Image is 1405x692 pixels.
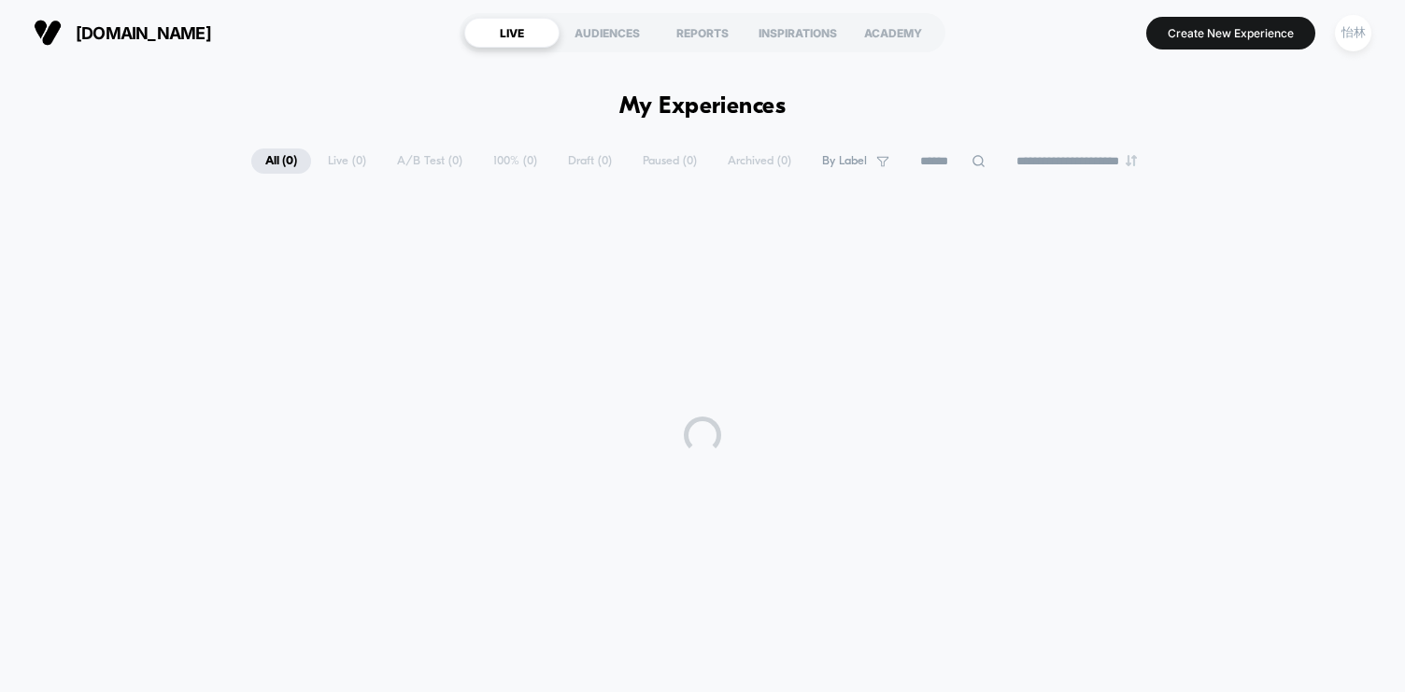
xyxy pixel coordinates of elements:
[76,23,211,43] span: [DOMAIN_NAME]
[845,18,941,48] div: ACADEMY
[822,154,867,168] span: By Label
[251,148,311,174] span: All ( 0 )
[1126,155,1137,166] img: end
[1329,14,1377,52] button: 怡林
[750,18,845,48] div: INSPIRATIONS
[464,18,560,48] div: LIVE
[28,18,217,48] button: [DOMAIN_NAME]
[1146,17,1315,49] button: Create New Experience
[619,93,787,120] h1: My Experiences
[560,18,655,48] div: AUDIENCES
[655,18,750,48] div: REPORTS
[34,19,62,47] img: Visually logo
[1335,15,1371,51] div: 怡林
